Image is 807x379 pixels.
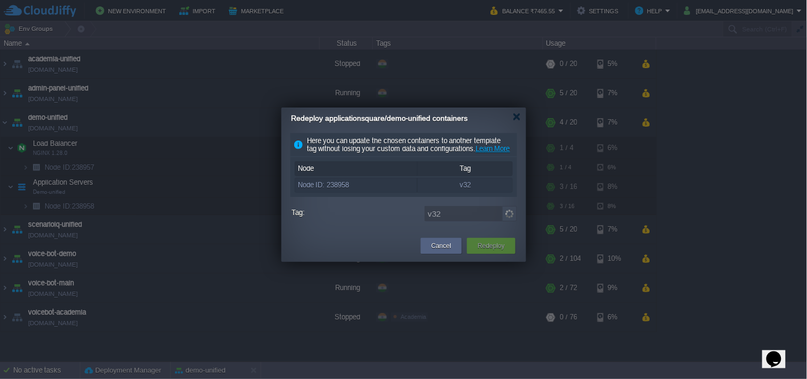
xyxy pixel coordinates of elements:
[431,241,451,251] button: Cancel
[476,145,510,153] a: Learn More
[291,114,468,122] span: Redeploy applicationsquare/demo-unified containers
[478,241,505,251] button: Redeploy
[290,133,517,157] div: Here you can update the chosen containers to another template tag without losing your custom data...
[295,178,417,192] div: Node ID: 238958
[762,336,796,368] iframe: chat widget
[292,206,422,219] label: Tag:
[418,162,513,176] div: Tag
[295,162,417,176] div: Node
[418,178,513,192] div: v32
